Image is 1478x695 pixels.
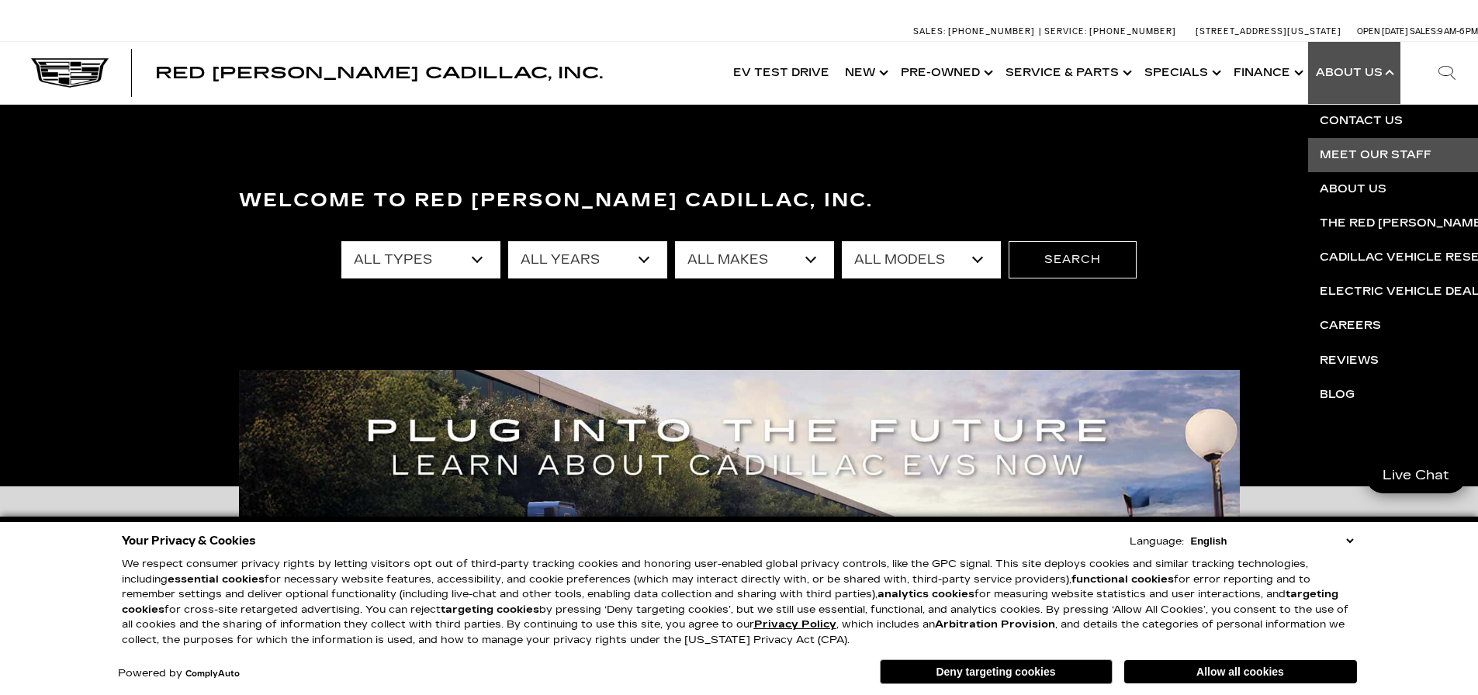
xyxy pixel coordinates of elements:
[998,42,1137,104] a: Service & Parts
[1366,457,1466,493] a: Live Chat
[1044,26,1087,36] span: Service:
[1039,27,1180,36] a: Service: [PHONE_NUMBER]
[341,241,500,278] select: Filter by type
[122,588,1338,616] strong: targeting cookies
[877,588,974,600] strong: analytics cookies
[118,669,240,679] div: Powered by
[508,241,667,278] select: Filter by year
[122,530,256,552] span: Your Privacy & Cookies
[1124,660,1357,683] button: Allow all cookies
[1308,42,1400,104] a: About Us
[842,241,1001,278] select: Filter by model
[155,64,603,82] span: Red [PERSON_NAME] Cadillac, Inc.
[1071,573,1174,586] strong: functional cookies
[913,27,1039,36] a: Sales: [PHONE_NUMBER]
[122,557,1357,648] p: We respect consumer privacy rights by letting visitors opt out of third-party tracking cookies an...
[1375,466,1457,484] span: Live Chat
[893,42,998,104] a: Pre-Owned
[239,185,1240,216] h3: Welcome to Red [PERSON_NAME] Cadillac, Inc.
[913,26,946,36] span: Sales:
[837,42,893,104] a: New
[1357,26,1408,36] span: Open [DATE]
[754,618,836,631] a: Privacy Policy
[441,603,539,616] strong: targeting cookies
[935,618,1055,631] strong: Arbitration Provision
[1137,42,1226,104] a: Specials
[185,669,240,679] a: ComplyAuto
[948,26,1035,36] span: [PHONE_NUMBER]
[1196,26,1341,36] a: [STREET_ADDRESS][US_STATE]
[1187,534,1357,548] select: Language Select
[1009,241,1137,278] button: Search
[880,659,1113,684] button: Deny targeting cookies
[155,65,603,81] a: Red [PERSON_NAME] Cadillac, Inc.
[1130,537,1184,547] div: Language:
[1226,42,1308,104] a: Finance
[1410,26,1438,36] span: Sales:
[1438,26,1478,36] span: 9 AM-6 PM
[168,573,265,586] strong: essential cookies
[675,241,834,278] select: Filter by make
[1089,26,1176,36] span: [PHONE_NUMBER]
[725,42,837,104] a: EV Test Drive
[31,58,109,88] img: Cadillac Dark Logo with Cadillac White Text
